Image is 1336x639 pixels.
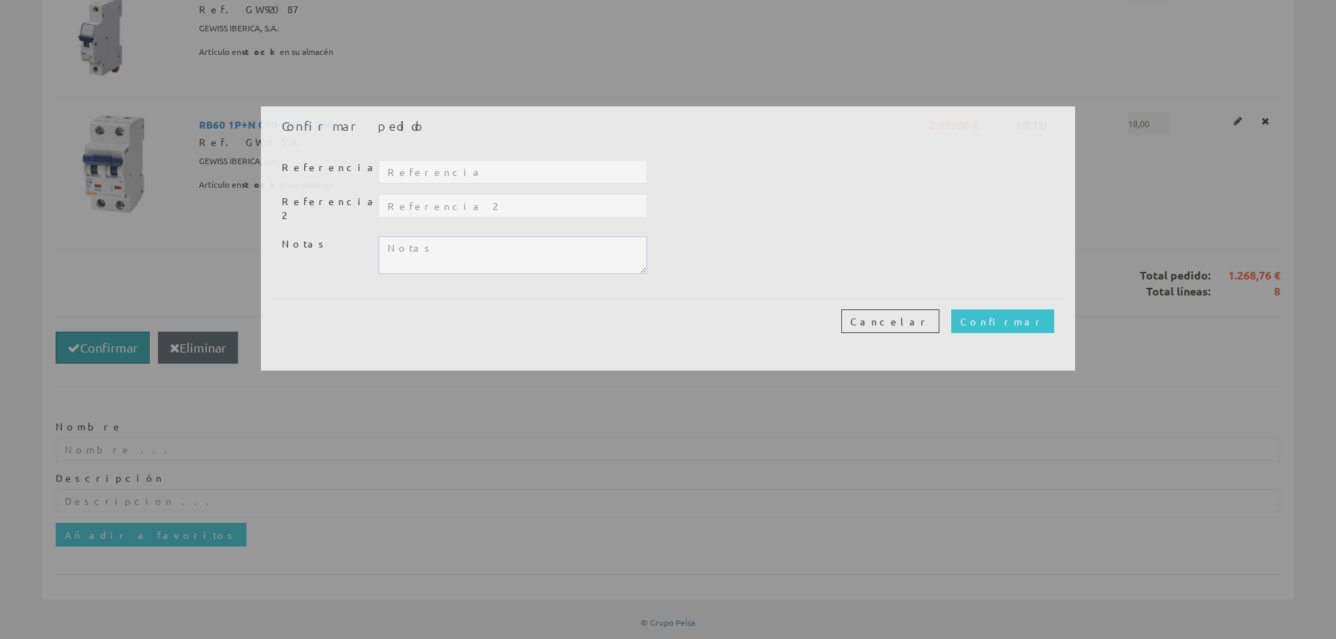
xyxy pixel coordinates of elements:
[379,194,647,218] input: Referencia 2
[282,117,1054,135] h4: Confirmar pedido
[271,237,368,251] label: Notas
[841,309,939,333] button: Cancelar
[951,309,1054,333] input: Confirmar
[271,195,368,223] label: Referencia 2
[379,160,647,184] input: Referencia
[271,161,368,175] label: Referencia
